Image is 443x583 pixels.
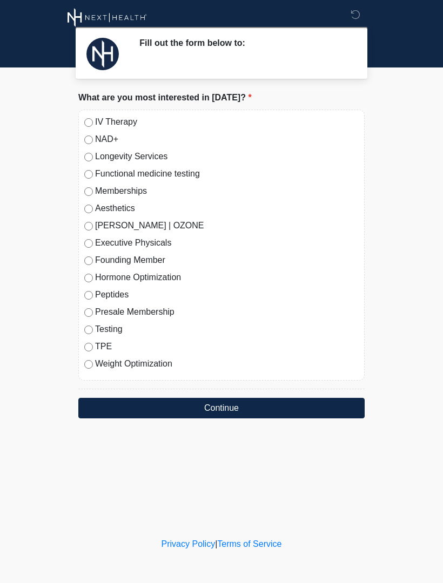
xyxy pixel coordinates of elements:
button: Continue [78,398,365,418]
input: Testing [84,326,93,334]
input: Hormone Optimization [84,274,93,282]
input: Founding Member [84,256,93,265]
input: Presale Membership [84,308,93,317]
label: What are you most interested in [DATE]? [78,91,252,104]
input: TPE [84,343,93,351]
label: Peptides [95,288,359,301]
input: Peptides [84,291,93,300]
label: Weight Optimization [95,357,359,370]
input: Executive Physicals [84,239,93,248]
input: IV Therapy [84,118,93,127]
label: Presale Membership [95,306,359,318]
label: Aesthetics [95,202,359,215]
label: Founding Member [95,254,359,267]
label: IV Therapy [95,116,359,128]
a: Terms of Service [217,539,281,548]
label: Testing [95,323,359,336]
input: Memberships [84,187,93,196]
label: NAD+ [95,133,359,146]
input: Longevity Services [84,153,93,161]
label: TPE [95,340,359,353]
input: Weight Optimization [84,360,93,369]
input: Aesthetics [84,205,93,213]
img: Next Health Wellness Logo [68,8,147,27]
label: Memberships [95,185,359,198]
input: [PERSON_NAME] | OZONE [84,222,93,231]
label: Executive Physicals [95,236,359,249]
label: Functional medicine testing [95,167,359,180]
a: | [215,539,217,548]
input: NAD+ [84,135,93,144]
label: Longevity Services [95,150,359,163]
label: Hormone Optimization [95,271,359,284]
h2: Fill out the form below to: [139,38,348,48]
input: Functional medicine testing [84,170,93,179]
img: Agent Avatar [86,38,119,70]
a: Privacy Policy [162,539,216,548]
label: [PERSON_NAME] | OZONE [95,219,359,232]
